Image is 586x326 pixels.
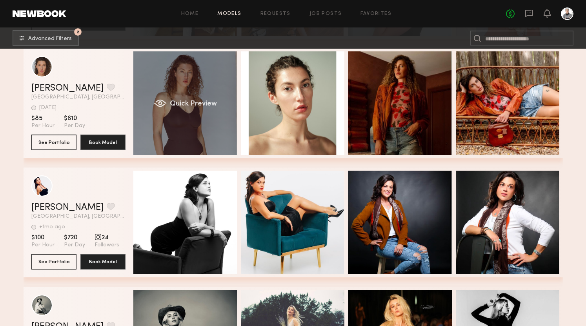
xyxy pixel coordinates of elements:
[80,135,126,150] button: Book Model
[31,234,55,242] span: $100
[31,135,76,150] button: See Portfolio
[181,11,199,16] a: Home
[260,11,291,16] a: Requests
[64,242,85,249] span: Per Day
[31,95,126,100] span: [GEOGRAPHIC_DATA], [GEOGRAPHIC_DATA]
[31,203,104,212] a: [PERSON_NAME]
[64,234,85,242] span: $720
[39,105,56,111] div: [DATE]
[13,30,79,46] button: 2Advanced Filters
[64,122,85,129] span: Per Day
[169,100,217,107] span: Quick Preview
[28,36,72,42] span: Advanced Filters
[31,115,55,122] span: $85
[39,224,65,230] div: +1mo ago
[64,115,85,122] span: $610
[31,254,76,270] button: See Portfolio
[360,11,391,16] a: Favorites
[31,84,104,93] a: [PERSON_NAME]
[309,11,342,16] a: Job Posts
[95,242,119,249] span: Followers
[31,242,55,249] span: Per Hour
[95,234,119,242] span: 24
[31,214,126,219] span: [GEOGRAPHIC_DATA], [GEOGRAPHIC_DATA]
[76,30,79,34] span: 2
[217,11,241,16] a: Models
[31,122,55,129] span: Per Hour
[80,254,126,270] button: Book Model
